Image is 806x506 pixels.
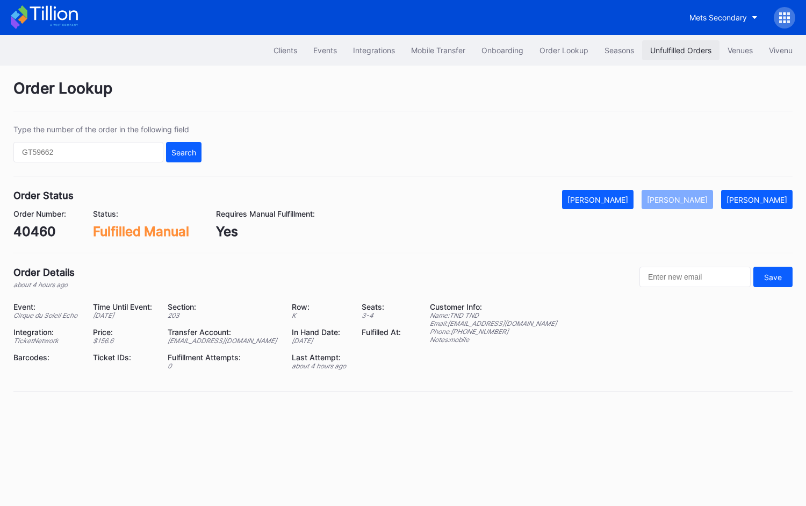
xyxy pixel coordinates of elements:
[761,40,801,60] button: Vivenu
[567,195,628,204] div: [PERSON_NAME]
[403,40,473,60] button: Mobile Transfer
[171,148,196,157] div: Search
[481,46,523,55] div: Onboarding
[93,311,154,319] div: [DATE]
[604,46,634,55] div: Seasons
[473,40,531,60] button: Onboarding
[13,142,163,162] input: GT59662
[531,40,596,60] button: Order Lookup
[292,302,348,311] div: Row:
[726,195,787,204] div: [PERSON_NAME]
[216,209,315,218] div: Requires Manual Fulfillment:
[362,302,403,311] div: Seats:
[168,337,279,345] div: [EMAIL_ADDRESS][DOMAIN_NAME]
[430,336,557,344] div: Notes: mobile
[93,337,154,345] div: $ 156.6
[13,79,793,111] div: Order Lookup
[411,46,465,55] div: Mobile Transfer
[596,40,642,60] button: Seasons
[168,311,279,319] div: 203
[93,302,154,311] div: Time Until Event:
[353,46,395,55] div: Integrations
[345,40,403,60] button: Integrations
[430,327,557,336] div: Phone: [PHONE_NUMBER]
[13,281,75,289] div: about 4 hours ago
[168,353,279,362] div: Fulfillment Attempts:
[292,353,348,362] div: Last Attempt:
[93,353,154,362] div: Ticket IDs:
[430,302,557,311] div: Customer Info:
[430,319,557,327] div: Email: [EMAIL_ADDRESS][DOMAIN_NAME]
[562,190,634,209] button: [PERSON_NAME]
[13,209,66,218] div: Order Number:
[647,195,708,204] div: [PERSON_NAME]
[764,273,782,282] div: Save
[166,142,201,162] button: Search
[681,8,766,27] button: Mets Secondary
[769,46,793,55] div: Vivenu
[216,224,315,239] div: Yes
[13,327,80,337] div: Integration:
[13,267,75,278] div: Order Details
[13,302,80,311] div: Event:
[689,13,747,22] div: Mets Secondary
[13,353,80,362] div: Barcodes:
[274,46,297,55] div: Clients
[642,190,713,209] button: [PERSON_NAME]
[305,40,345,60] button: Events
[168,362,279,370] div: 0
[362,311,403,319] div: 3 - 4
[430,311,557,319] div: Name: TND TND
[292,337,348,345] div: [DATE]
[650,46,711,55] div: Unfulfilled Orders
[753,267,793,287] button: Save
[639,267,751,287] input: Enter new email
[313,46,337,55] div: Events
[13,125,201,134] div: Type the number of the order in the following field
[721,190,793,209] button: [PERSON_NAME]
[719,40,761,60] button: Venues
[93,209,189,218] div: Status:
[539,46,588,55] div: Order Lookup
[168,302,279,311] div: Section:
[168,327,279,337] div: Transfer Account:
[13,190,74,201] div: Order Status
[362,327,403,337] div: Fulfilled At:
[13,311,80,319] div: Cirque du Soleil Echo
[13,224,66,239] div: 40460
[93,327,154,337] div: Price:
[265,40,305,60] button: Clients
[292,362,348,370] div: about 4 hours ago
[728,46,753,55] div: Venues
[642,40,719,60] button: Unfulfilled Orders
[292,327,348,337] div: In Hand Date:
[292,311,348,319] div: K
[13,337,80,345] div: TicketNetwork
[93,224,189,239] div: Fulfilled Manual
